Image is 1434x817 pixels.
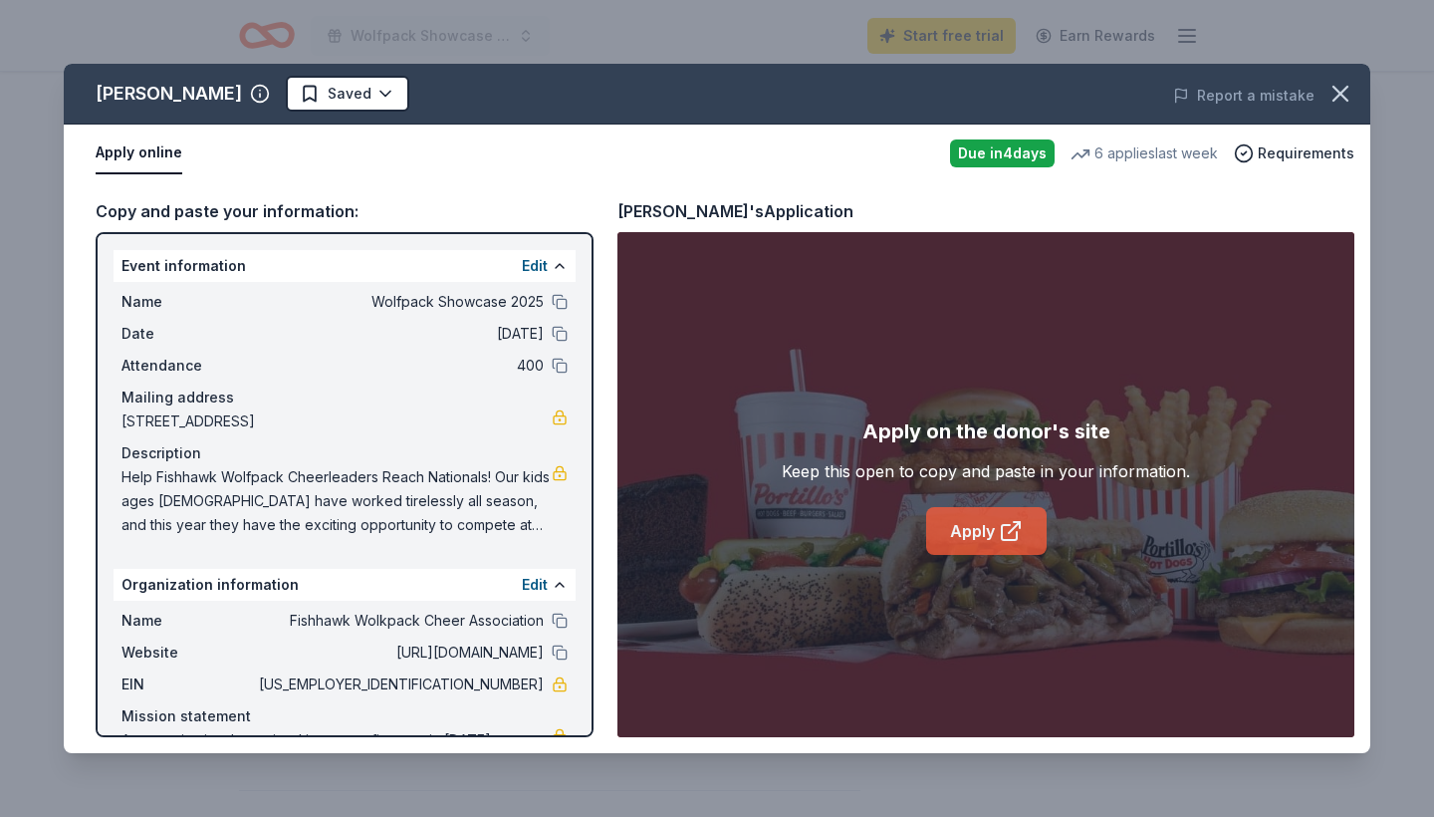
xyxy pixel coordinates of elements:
[255,641,544,665] span: [URL][DOMAIN_NAME]
[121,322,255,346] span: Date
[121,673,255,696] span: EIN
[1258,141,1354,165] span: Requirements
[862,415,1110,447] div: Apply on the donor's site
[121,409,552,433] span: [STREET_ADDRESS]
[926,507,1047,555] a: Apply
[328,82,371,106] span: Saved
[617,198,853,224] div: [PERSON_NAME]'s Application
[121,441,568,465] div: Description
[286,76,409,112] button: Saved
[1173,84,1314,108] button: Report a mistake
[1071,141,1218,165] div: 6 applies last week
[121,290,255,314] span: Name
[121,704,568,728] div: Mission statement
[96,198,594,224] div: Copy and paste your information:
[255,609,544,633] span: Fishhawk Wolkpack Cheer Association
[121,386,568,409] div: Mailing address
[255,322,544,346] span: [DATE]
[96,78,242,110] div: [PERSON_NAME]
[121,641,255,665] span: Website
[1234,141,1354,165] button: Requirements
[96,133,182,174] button: Apply online
[522,573,548,597] button: Edit
[114,250,576,282] div: Event information
[121,465,552,537] span: Help Fishhawk Wolfpack Cheerleaders Reach Nationals! Our kids ages [DEMOGRAPHIC_DATA] have worked...
[255,673,544,696] span: [US_EMPLOYER_IDENTIFICATION_NUMBER]
[121,728,552,752] span: An organization. It received its nonprofit status in [DATE].
[522,254,548,278] button: Edit
[950,139,1055,167] div: Due in 4 days
[121,354,255,378] span: Attendance
[782,459,1190,483] div: Keep this open to copy and paste in your information.
[255,354,544,378] span: 400
[255,290,544,314] span: Wolfpack Showcase 2025
[121,609,255,633] span: Name
[114,569,576,601] div: Organization information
